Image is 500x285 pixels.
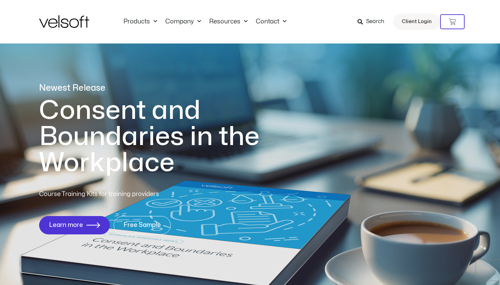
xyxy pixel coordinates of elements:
span: Learn more [49,222,83,229]
a: ResourcesMenu Toggle [205,18,252,25]
span: Search [366,17,384,26]
a: Search [357,16,389,28]
p: Newest Release [39,82,287,94]
span: Client Login [402,17,432,26]
h1: Consent and Boundaries in the Workplace [39,97,287,176]
p: Course Training Kits for training providers [39,190,209,199]
a: CompanyMenu Toggle [161,18,205,25]
a: ContactMenu Toggle [252,18,290,25]
a: ProductsMenu Toggle [119,18,161,25]
a: Learn more [39,216,110,234]
nav: Menu [119,18,290,25]
a: Client Login [393,14,440,30]
img: Velsoft Training Materials [39,15,89,28]
span: Free Sample [123,222,161,229]
a: Free Sample [114,216,171,234]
